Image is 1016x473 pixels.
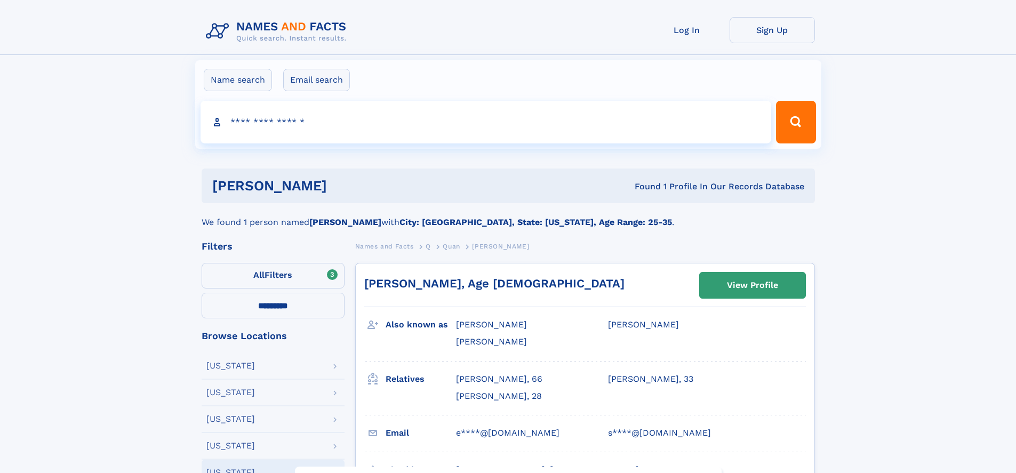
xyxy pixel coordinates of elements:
div: Found 1 Profile In Our Records Database [481,181,804,193]
div: [US_STATE] [206,362,255,370]
div: [US_STATE] [206,442,255,450]
h3: Also known as [386,316,456,334]
label: Name search [204,69,272,91]
b: City: [GEOGRAPHIC_DATA], State: [US_STATE], Age Range: 25-35 [399,217,672,227]
a: [PERSON_NAME], Age [DEMOGRAPHIC_DATA] [364,277,625,290]
a: [PERSON_NAME], 66 [456,373,542,385]
span: Q [426,243,431,250]
span: [PERSON_NAME] [456,319,527,330]
input: search input [201,101,772,143]
label: Filters [202,263,345,288]
a: Quan [443,239,460,253]
div: [US_STATE] [206,388,255,397]
div: View Profile [727,273,778,298]
div: Filters [202,242,345,251]
div: Browse Locations [202,331,345,341]
span: All [253,270,265,280]
a: [PERSON_NAME], 28 [456,390,542,402]
a: View Profile [700,272,805,298]
a: Sign Up [730,17,815,43]
a: Q [426,239,431,253]
h1: [PERSON_NAME] [212,179,481,193]
img: Logo Names and Facts [202,17,355,46]
h3: Email [386,424,456,442]
a: Log In [644,17,730,43]
div: We found 1 person named with . [202,203,815,229]
a: [PERSON_NAME], 33 [608,373,693,385]
label: Email search [283,69,350,91]
button: Search Button [776,101,815,143]
span: [PERSON_NAME] [608,319,679,330]
b: [PERSON_NAME] [309,217,381,227]
div: [US_STATE] [206,415,255,423]
span: [PERSON_NAME] [456,336,527,347]
span: Quan [443,243,460,250]
span: [PERSON_NAME] [472,243,529,250]
h3: Relatives [386,370,456,388]
a: Names and Facts [355,239,414,253]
